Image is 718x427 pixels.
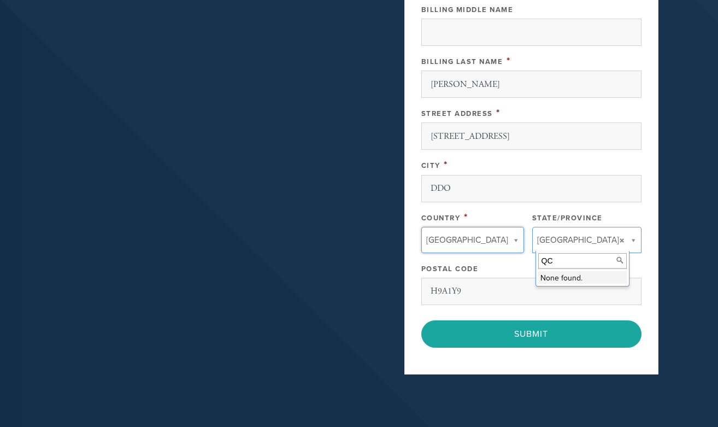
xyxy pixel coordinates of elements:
[532,227,642,253] a: [GEOGRAPHIC_DATA]
[507,55,511,67] span: This field is required.
[421,214,461,223] label: Country
[538,271,627,284] li: None found.
[537,233,619,247] span: [GEOGRAPHIC_DATA]
[532,214,603,223] label: State/Province
[464,211,468,223] span: This field is required.
[444,159,448,171] span: This field is required.
[421,227,524,253] a: [GEOGRAPHIC_DATA]
[421,161,440,170] label: City
[421,320,642,348] input: Submit
[426,233,508,247] span: [GEOGRAPHIC_DATA]
[421,265,479,273] label: Postal Code
[421,5,514,14] label: Billing Middle Name
[421,109,493,118] label: Street Address
[496,107,501,119] span: This field is required.
[421,57,503,66] label: Billing Last Name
